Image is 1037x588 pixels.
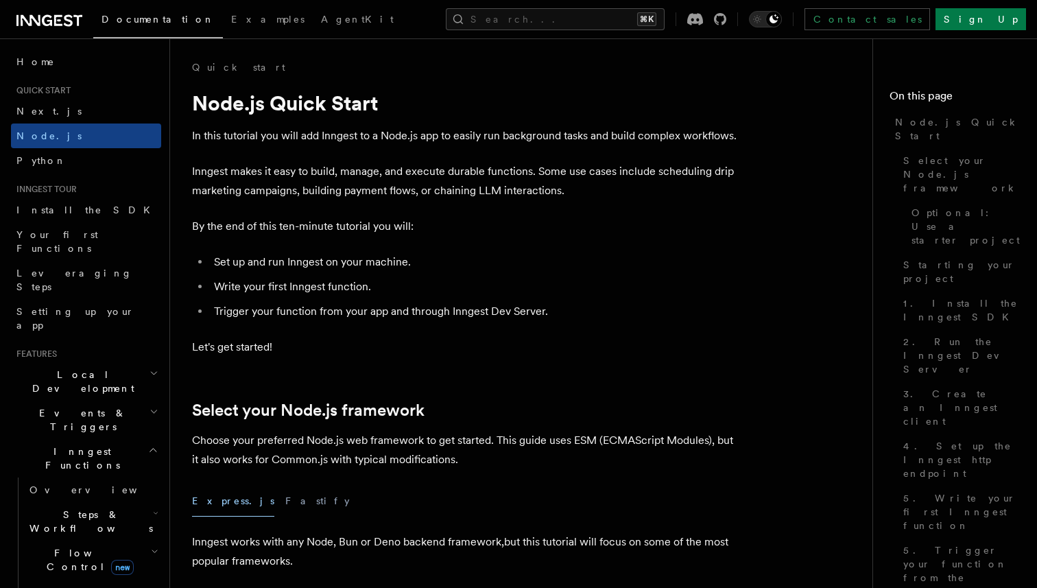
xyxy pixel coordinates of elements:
[804,8,930,30] a: Contact sales
[16,306,134,331] span: Setting up your app
[231,14,305,25] span: Examples
[903,491,1021,532] span: 5. Write your first Inngest function
[16,130,82,141] span: Node.js
[11,362,161,401] button: Local Development
[11,124,161,148] a: Node.js
[903,387,1021,428] span: 3. Create an Inngest client
[11,299,161,338] a: Setting up your app
[111,560,134,575] span: new
[890,88,1021,110] h4: On this page
[935,8,1026,30] a: Sign Up
[903,439,1021,480] span: 4. Set up the Inngest http endpoint
[898,252,1021,291] a: Starting your project
[11,349,57,360] span: Features
[192,338,741,357] p: Let's get started!
[24,478,161,502] a: Overview
[11,85,71,96] span: Quick start
[11,406,150,434] span: Events & Triggers
[285,486,350,517] button: Fastify
[16,204,158,215] span: Install the SDK
[192,431,741,469] p: Choose your preferred Node.js web framework to get started. This guide uses ESM (ECMAScript Modul...
[192,60,285,74] a: Quick start
[11,368,150,395] span: Local Development
[192,532,741,571] p: Inngest works with any Node, Bun or Deno backend framework,but this tutorial will focus on some o...
[24,508,153,535] span: Steps & Workflows
[16,155,67,166] span: Python
[446,8,665,30] button: Search...⌘K
[11,401,161,439] button: Events & Triggers
[192,486,274,517] button: Express.js
[898,434,1021,486] a: 4. Set up the Inngest http endpoint
[898,381,1021,434] a: 3. Create an Inngest client
[11,148,161,173] a: Python
[911,206,1021,247] span: Optional: Use a starter project
[11,49,161,74] a: Home
[16,229,98,254] span: Your first Functions
[313,4,402,37] a: AgentKit
[24,541,161,579] button: Flow Controlnew
[93,4,223,38] a: Documentation
[749,11,782,27] button: Toggle dark mode
[898,148,1021,200] a: Select your Node.js framework
[210,277,741,296] li: Write your first Inngest function.
[102,14,215,25] span: Documentation
[24,502,161,541] button: Steps & Workflows
[16,268,132,292] span: Leveraging Steps
[24,546,151,574] span: Flow Control
[192,217,741,236] p: By the end of this ten-minute tutorial you will:
[898,291,1021,329] a: 1. Install the Inngest SDK
[898,486,1021,538] a: 5. Write your first Inngest function
[890,110,1021,148] a: Node.js Quick Start
[192,91,741,115] h1: Node.js Quick Start
[903,258,1021,285] span: Starting your project
[321,14,394,25] span: AgentKit
[16,55,55,69] span: Home
[192,126,741,145] p: In this tutorial you will add Inngest to a Node.js app to easily run background tasks and build c...
[903,154,1021,195] span: Select your Node.js framework
[210,252,741,272] li: Set up and run Inngest on your machine.
[192,401,425,420] a: Select your Node.js framework
[903,296,1021,324] span: 1. Install the Inngest SDK
[11,99,161,124] a: Next.js
[11,445,148,472] span: Inngest Functions
[11,439,161,478] button: Inngest Functions
[906,200,1021,252] a: Optional: Use a starter project
[11,261,161,299] a: Leveraging Steps
[29,484,171,495] span: Overview
[898,329,1021,381] a: 2. Run the Inngest Dev Server
[895,115,1021,143] span: Node.js Quick Start
[11,184,77,195] span: Inngest tour
[637,12,656,26] kbd: ⌘K
[903,335,1021,376] span: 2. Run the Inngest Dev Server
[11,222,161,261] a: Your first Functions
[210,302,741,321] li: Trigger your function from your app and through Inngest Dev Server.
[11,198,161,222] a: Install the SDK
[223,4,313,37] a: Examples
[192,162,741,200] p: Inngest makes it easy to build, manage, and execute durable functions. Some use cases include sch...
[16,106,82,117] span: Next.js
